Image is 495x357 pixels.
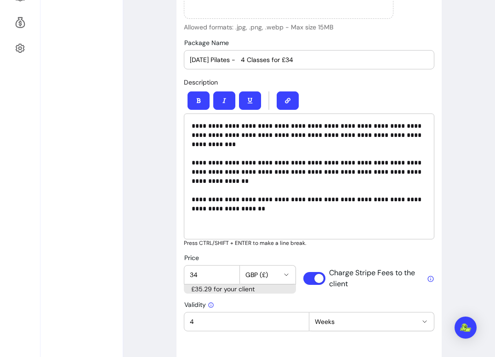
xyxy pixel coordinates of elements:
[245,270,279,279] span: GBP (£)
[309,312,434,331] button: Weeks
[455,317,477,339] div: Open Intercom Messenger
[184,284,296,294] div: £35.29 for your client
[303,267,428,289] input: Charge Stripe Fees to the client
[184,254,199,262] span: Price
[184,300,214,309] span: Validity
[184,39,229,47] span: Package Name
[315,317,417,326] span: Weeks
[240,266,296,284] button: GBP (£)
[184,239,434,247] p: Press CTRL/SHIFT + ENTER to make a line break.
[190,270,234,279] input: Price
[11,37,29,59] a: Settings
[11,11,29,34] a: Refer & Earn
[190,55,428,64] input: Package Name
[184,78,218,86] span: Description
[184,23,393,32] p: Allowed formats: .jpg, .png, .webp - Max size 15MB
[190,317,303,326] input: Validity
